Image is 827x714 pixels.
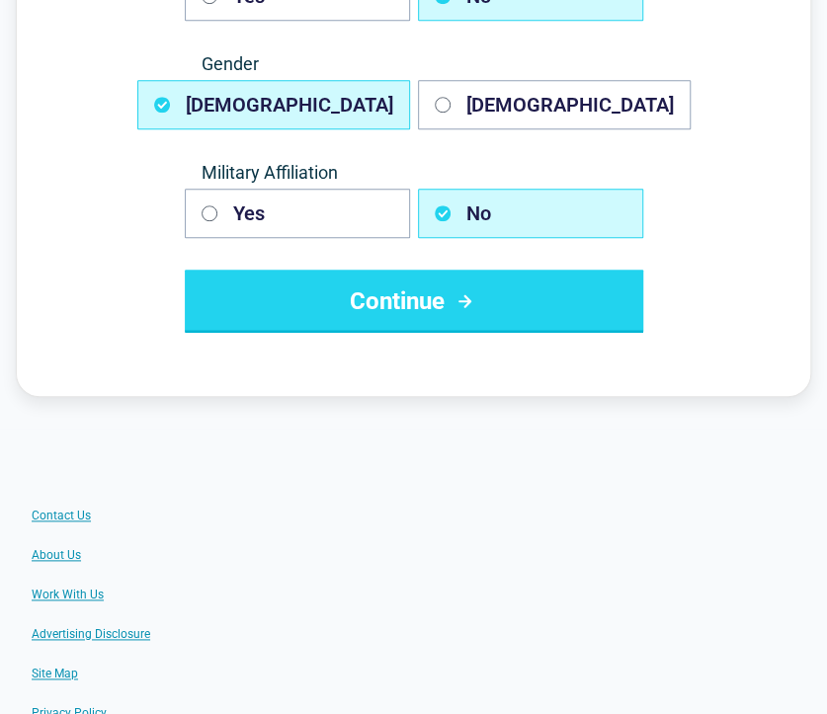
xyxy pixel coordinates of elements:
span: Gender [185,52,643,76]
a: Work With Us [32,587,104,602]
button: Yes [185,189,410,238]
button: Continue [185,270,643,333]
a: About Us [32,547,81,563]
a: Contact Us [32,508,91,523]
a: Site Map [32,666,78,681]
a: Advertising Disclosure [32,626,150,642]
span: Military Affiliation [185,161,643,185]
button: No [418,189,643,238]
button: [DEMOGRAPHIC_DATA] [137,80,410,129]
button: [DEMOGRAPHIC_DATA] [418,80,691,129]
